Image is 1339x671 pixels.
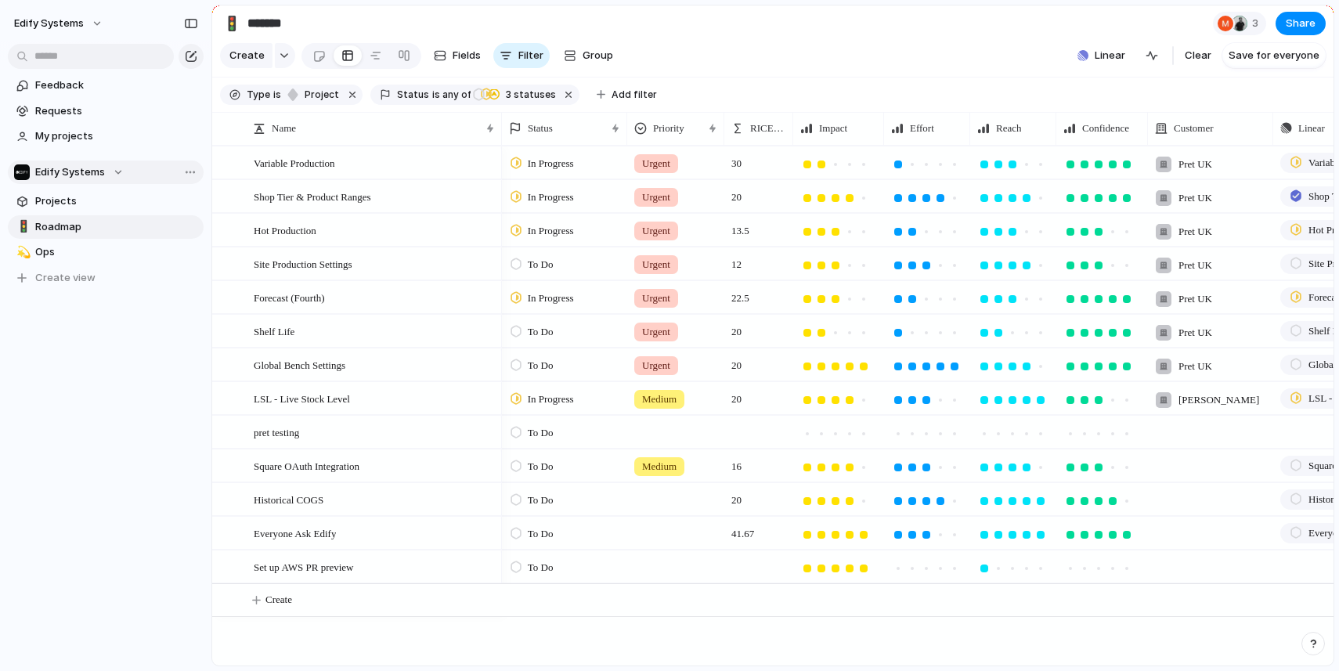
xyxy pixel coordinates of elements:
[528,223,574,239] span: In Progress
[35,244,198,260] span: Ops
[8,161,204,184] button: Edify Systems
[8,240,204,264] a: 💫Ops
[528,560,554,575] span: To Do
[254,557,354,575] span: Set up AWS PR preview
[528,121,553,136] span: Status
[750,121,785,136] span: RICE Score
[528,492,554,508] span: To Do
[272,121,296,136] span: Name
[1286,16,1316,31] span: Share
[725,316,748,340] span: 20
[1095,48,1125,63] span: Linear
[1082,121,1129,136] span: Confidence
[8,266,204,290] button: Create view
[653,121,684,136] span: Priority
[229,48,265,63] span: Create
[501,88,514,100] span: 3
[35,164,105,180] span: Edify Systems
[14,219,30,235] button: 🚦
[35,103,198,119] span: Requests
[501,88,556,102] span: statuses
[254,423,299,441] span: pret testing
[219,11,244,36] button: 🚦
[642,290,670,306] span: Urgent
[556,43,621,68] button: Group
[273,88,281,102] span: is
[35,270,96,286] span: Create view
[223,13,240,34] div: 🚦
[35,78,198,93] span: Feedback
[1222,43,1326,68] button: Save for everyone
[528,459,554,474] span: To Do
[1298,121,1325,136] span: Linear
[725,518,760,542] span: 41.67
[725,349,748,373] span: 20
[1178,325,1212,341] span: Pret UK
[397,88,429,102] span: Status
[8,74,204,97] a: Feedback
[1178,258,1212,273] span: Pret UK
[528,526,554,542] span: To Do
[14,16,84,31] span: Edify Systems
[254,524,336,542] span: Everyone Ask Edify
[8,99,204,123] a: Requests
[254,355,345,373] span: Global Bench Settings
[265,592,292,608] span: Create
[725,450,748,474] span: 16
[254,322,294,340] span: Shelf Life
[725,484,748,508] span: 20
[819,121,847,136] span: Impact
[453,48,481,63] span: Fields
[1178,43,1218,68] button: Clear
[220,43,272,68] button: Create
[35,193,198,209] span: Projects
[270,86,284,103] button: is
[1178,157,1212,172] span: Pret UK
[910,121,934,136] span: Effort
[587,84,666,106] button: Add filter
[8,215,204,239] a: 🚦Roadmap
[472,86,559,103] button: 3 statuses
[254,221,316,239] span: Hot Production
[254,153,335,171] span: Variable Production
[1178,359,1212,374] span: Pret UK
[1071,44,1131,67] button: Linear
[725,147,748,171] span: 30
[642,223,670,239] span: Urgent
[254,187,371,205] span: Shop Tier & Product Ranges
[254,456,359,474] span: Square OAuth Integration
[35,128,198,144] span: My projects
[642,324,670,340] span: Urgent
[254,490,323,508] span: Historical COGS
[1178,224,1212,240] span: Pret UK
[528,324,554,340] span: To Do
[1252,16,1263,31] span: 3
[528,391,574,407] span: In Progress
[725,282,756,306] span: 22.5
[1178,291,1212,307] span: Pret UK
[428,43,487,68] button: Fields
[725,383,748,407] span: 20
[528,189,574,205] span: In Progress
[528,156,574,171] span: In Progress
[642,156,670,171] span: Urgent
[725,181,748,205] span: 20
[8,124,204,148] a: My projects
[7,11,111,36] button: Edify Systems
[725,215,756,239] span: 13.5
[8,189,204,213] a: Projects
[642,257,670,272] span: Urgent
[996,121,1021,136] span: Reach
[14,244,30,260] button: 💫
[1178,190,1212,206] span: Pret UK
[254,288,325,306] span: Forecast (Fourth)
[35,219,198,235] span: Roadmap
[1185,48,1211,63] span: Clear
[300,88,339,102] span: project
[612,88,657,102] span: Add filter
[725,248,748,272] span: 12
[1178,392,1259,408] span: [PERSON_NAME]
[432,88,440,102] span: is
